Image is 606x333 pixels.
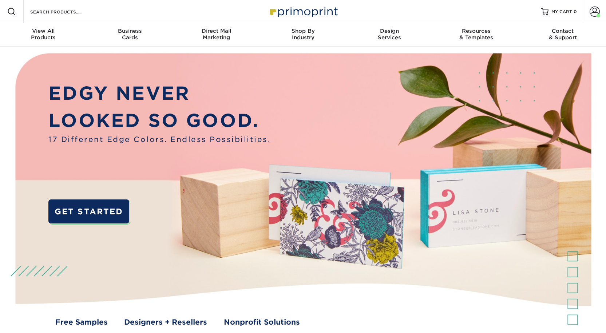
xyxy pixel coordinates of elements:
a: Resources& Templates [433,23,519,47]
div: Cards [87,28,173,41]
a: GET STARTED [48,199,129,223]
span: 17 Different Edge Colors. Endless Possibilities. [48,134,270,145]
div: & Templates [433,28,519,41]
span: Resources [433,28,519,34]
span: Shop By [260,28,346,34]
span: MY CART [551,9,572,15]
span: Design [346,28,433,34]
a: DesignServices [346,23,433,47]
a: Direct MailMarketing [173,23,260,47]
span: Business [87,28,173,34]
a: Shop ByIndustry [260,23,346,47]
div: & Support [519,28,606,41]
img: Primoprint [267,4,340,19]
a: Contact& Support [519,23,606,47]
span: Contact [519,28,606,34]
p: EDGY NEVER [48,80,270,107]
a: BusinessCards [87,23,173,47]
div: Industry [260,28,346,41]
a: Designers + Resellers [124,317,207,328]
span: 0 [574,9,577,14]
a: Nonprofit Solutions [224,317,300,328]
a: Free Samples [55,317,108,328]
div: Services [346,28,433,41]
span: Direct Mail [173,28,260,34]
p: LOOKED SO GOOD. [48,107,270,134]
input: SEARCH PRODUCTS..... [29,7,100,16]
div: Marketing [173,28,260,41]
